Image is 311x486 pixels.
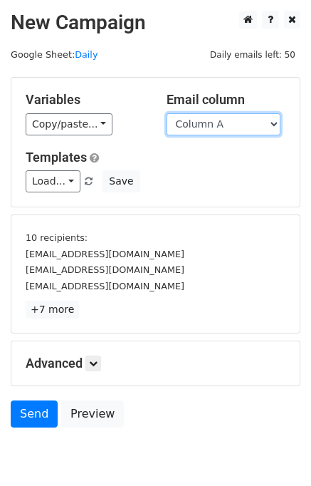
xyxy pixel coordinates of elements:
[205,49,300,60] a: Daily emails left: 50
[26,170,80,192] a: Load...
[26,232,88,243] small: 10 recipients:
[61,400,124,428] a: Preview
[26,281,184,291] small: [EMAIL_ADDRESS][DOMAIN_NAME]
[167,92,286,108] h5: Email column
[26,113,112,135] a: Copy/paste...
[205,47,300,63] span: Daily emails left: 50
[26,264,184,275] small: [EMAIL_ADDRESS][DOMAIN_NAME]
[11,400,58,428] a: Send
[11,49,97,60] small: Google Sheet:
[102,170,139,192] button: Save
[26,356,285,371] h5: Advanced
[75,49,97,60] a: Daily
[26,150,87,165] a: Templates
[26,249,184,259] small: [EMAIL_ADDRESS][DOMAIN_NAME]
[26,301,79,319] a: +7 more
[26,92,145,108] h5: Variables
[11,11,300,35] h2: New Campaign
